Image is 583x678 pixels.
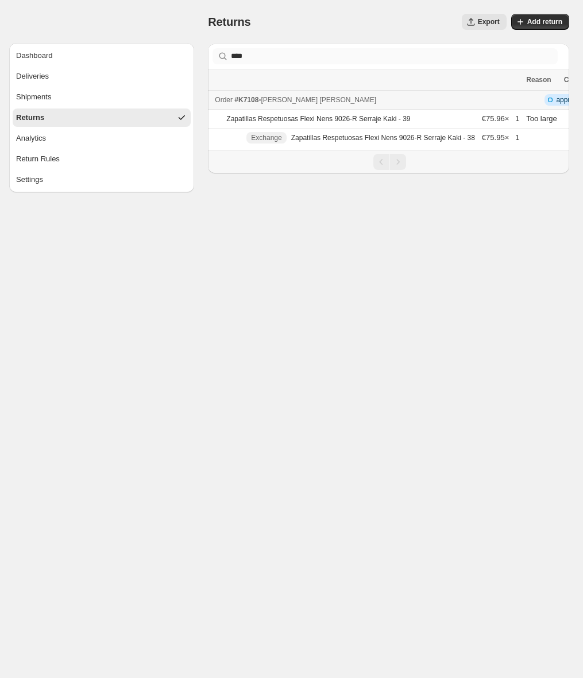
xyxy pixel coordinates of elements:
div: Dashboard [16,50,53,61]
button: Returns [13,109,191,127]
button: Settings [13,171,191,189]
p: Zapatillas Respetuosas Flexi Nens 9026-R Serraje Kaki - 38 [291,133,475,142]
span: €75.96 × 1 [482,114,519,123]
div: Deliveries [16,71,49,82]
div: Shipments [16,91,51,103]
button: Dashboard [13,47,191,65]
div: Returns [16,112,44,123]
span: Export [478,17,500,26]
button: Deliveries [13,67,191,86]
button: Analytics [13,129,191,148]
div: - [215,94,519,106]
button: Shipments [13,88,191,106]
span: [PERSON_NAME] [PERSON_NAME] [261,96,376,104]
td: Too large [523,110,560,129]
div: Return Rules [16,153,60,165]
span: €75.95 × 1 [482,133,519,142]
span: Add return [527,17,562,26]
div: Settings [16,174,43,185]
button: Export [462,14,507,30]
p: Zapatillas Respetuosas Flexi Nens 9026-R Serraje Kaki - 39 [226,114,410,123]
nav: Pagination [208,150,569,173]
span: Exchange [251,133,281,142]
span: Order [215,96,233,104]
div: Analytics [16,133,46,144]
button: Return Rules [13,150,191,168]
button: Add return [511,14,569,30]
span: Returns [208,16,250,28]
span: Reason [526,76,551,84]
span: #K7108 [234,96,258,104]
